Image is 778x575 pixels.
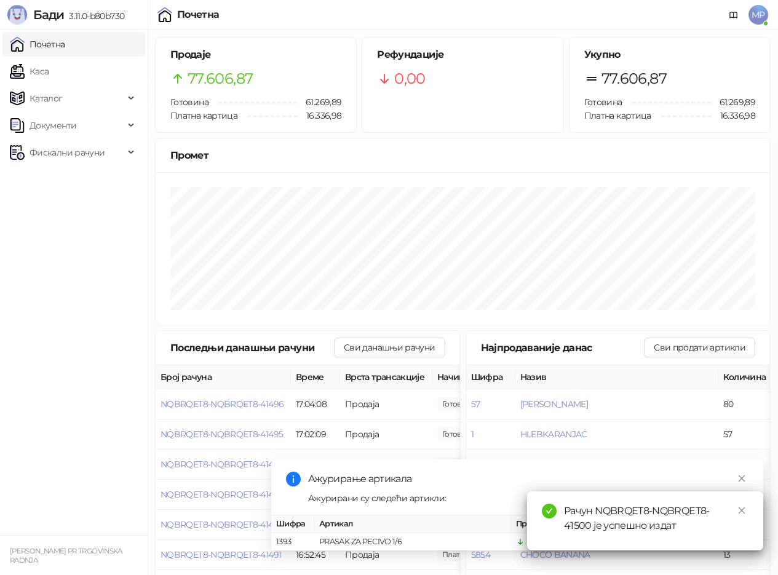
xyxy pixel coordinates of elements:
span: 77.606,87 [601,67,667,90]
button: 1 [471,429,474,440]
span: 61.269,89 [711,95,755,109]
td: 1393 [271,533,314,551]
button: [PERSON_NAME] [520,399,589,410]
td: 17:02:09 [291,419,340,450]
span: check-circle [542,504,557,518]
th: Врста трансакције [340,365,432,389]
span: 61.269,89 [297,95,341,109]
td: Продаја [340,450,432,480]
button: NQBRQET8-NQBRQET8-41496 [161,399,284,410]
th: Количина [718,365,774,389]
button: 57 [471,399,480,410]
th: Шифра [271,515,314,533]
span: info-circle [286,472,301,486]
span: 16.336,98 [712,109,755,122]
span: 3.11.0-b80b730 [64,10,124,22]
td: 17:01:00 [291,450,340,480]
button: Сви продати артикли [644,338,755,357]
button: HLEBKARANJAC [520,429,587,440]
img: Logo [7,5,27,25]
a: Close [735,504,748,517]
span: Документи [30,113,76,138]
span: Фискални рачуни [30,140,105,165]
button: Сви данашњи рачуни [334,338,445,357]
h5: Укупно [584,47,755,62]
h5: Рефундације [377,47,548,62]
a: Документација [724,5,744,25]
span: Платна картица [170,110,237,121]
div: Ажурирани су следећи артикли: [308,491,748,505]
span: Каталог [30,86,63,111]
button: NQBRQET8-NQBRQET8-41493 [161,489,283,500]
span: 16.336,98 [298,109,341,122]
small: [PERSON_NAME] PR TRGOVINSKA RADNJA [10,547,122,565]
th: Шифра [466,365,515,389]
span: 70,00 [437,458,479,471]
td: 57 [718,419,774,450]
div: Последњи данашњи рачуни [170,340,334,355]
div: Најпродаваније данас [481,340,645,355]
button: NQBRQET8-NQBRQET8-41495 [161,429,283,440]
th: Артикал [314,515,511,533]
button: NQBRQET8-NQBRQET8-41492 [161,519,283,530]
th: Време [291,365,340,389]
td: Продаја [340,389,432,419]
span: Готовина [584,97,622,108]
th: Број рачуна [156,365,291,389]
span: 0,00 [394,67,425,90]
span: close [737,474,746,483]
div: Промет [170,148,755,163]
th: Назив [515,365,718,389]
button: NQBRQET8-NQBRQET8-41491 [161,549,281,560]
th: Начини плаћања [432,365,555,389]
span: Готовина [170,97,208,108]
td: Продаја [340,419,432,450]
td: 20 [718,450,774,480]
button: 8359 [471,459,490,470]
span: MP [748,5,768,25]
a: Почетна [10,32,65,57]
a: Close [735,472,748,485]
div: Рачун NQBRQET8-NQBRQET8-41500 је успешно издат [564,504,748,533]
th: Промена [511,515,603,533]
h5: Продаје [170,47,341,62]
td: 80 [718,389,774,419]
div: Ажурирање артикала [308,472,748,486]
a: Каса [10,59,49,84]
button: ZAJECARSKO [520,459,576,470]
td: 17:04:08 [291,389,340,419]
span: 77.606,87 [188,67,253,90]
button: NQBRQET8-NQBRQET8-41494 [161,459,284,470]
span: close [737,506,746,515]
span: Бади [33,7,64,22]
span: 565,00 [437,397,479,411]
td: PRASAK ZA PECIVO 1/6 [314,533,511,551]
div: Почетна [177,10,220,20]
span: Платна картица [584,110,651,121]
span: 195,00 [437,427,479,441]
